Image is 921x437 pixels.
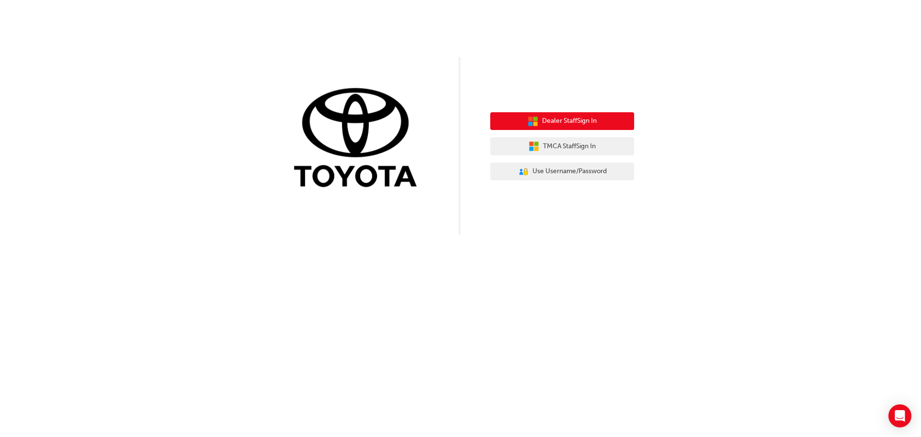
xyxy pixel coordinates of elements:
div: Open Intercom Messenger [888,404,911,427]
button: TMCA StaffSign In [490,137,634,155]
span: Dealer Staff Sign In [542,116,597,127]
span: Use Username/Password [532,166,607,177]
img: Trak [287,86,431,192]
span: TMCA Staff Sign In [543,141,596,152]
button: Use Username/Password [490,163,634,181]
button: Dealer StaffSign In [490,112,634,130]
